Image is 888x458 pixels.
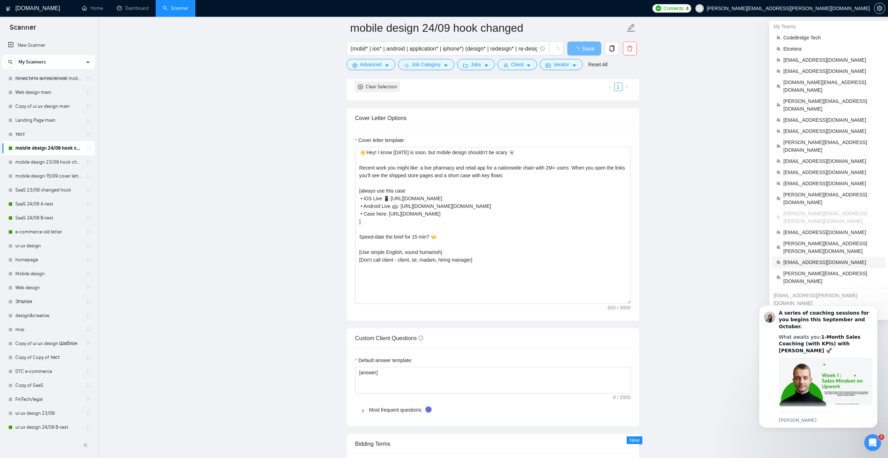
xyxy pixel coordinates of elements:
[776,84,781,88] span: team
[776,69,781,73] span: team
[776,159,781,163] span: team
[15,420,82,434] a: ui ux design 24/09 B-test
[15,183,82,197] a: SaaS 23/09 changed hook
[15,113,82,127] a: Landing Page main
[86,76,91,81] span: holder
[15,141,82,155] a: mobile design 24/09 hook changed
[783,168,881,176] span: [EMAIL_ADDRESS][DOMAIN_NAME]
[4,22,42,37] span: Scanner
[86,257,91,263] span: holder
[86,355,91,360] span: holder
[404,63,409,68] span: bars
[15,392,82,406] a: FinTech/legal
[776,129,781,133] span: team
[783,56,881,64] span: [EMAIL_ADDRESS][DOMAIN_NAME]
[511,61,524,68] span: Client
[15,309,82,323] a: design&creative
[86,118,91,123] span: holder
[776,47,781,51] span: team
[360,61,382,68] span: Advanced
[355,108,631,128] div: Cover Letter Options
[86,411,91,416] span: holder
[776,103,781,107] span: team
[776,275,781,279] span: team
[546,63,551,68] span: idcard
[553,47,559,53] span: loading
[86,425,91,430] span: holder
[8,38,89,52] a: New Scanner
[398,59,454,70] button: barsJob Categorycaret-down
[86,369,91,374] span: holder
[572,63,577,68] span: caret-down
[117,5,149,11] a: dashboardDashboard
[783,240,881,255] span: [PERSON_NAME][EMAIL_ADDRESS][PERSON_NAME][DOMAIN_NAME]
[879,434,884,440] span: 2
[769,290,888,309] div: nazar.levchuk@gigradar.io
[588,61,607,68] a: Reset All
[614,83,622,91] li: 1
[15,337,82,351] a: Copy of ui ux design Шаблон
[355,402,631,418] div: Most frequent questions:
[418,336,423,340] span: info-circle
[874,6,885,11] a: setting
[443,63,448,68] span: caret-down
[776,144,781,148] span: team
[776,181,781,186] span: team
[783,45,881,53] span: Etcetera
[15,169,82,183] a: mobile design 15/09 cover letter another first part
[606,83,614,91] li: Previous Page
[82,5,103,11] a: homeHome
[553,61,569,68] span: Vendor
[86,159,91,165] span: holder
[776,230,781,234] span: team
[2,38,95,52] li: New Scanner
[783,228,881,236] span: [EMAIL_ADDRESS][DOMAIN_NAME]
[355,335,423,341] span: Custom Client Questions
[540,59,582,70] button: idcardVendorcaret-down
[86,215,91,221] span: holder
[86,229,91,235] span: holder
[15,378,82,392] a: Copy of SaaS
[355,367,631,393] textarea: Default answer template:
[874,3,885,14] button: setting
[15,225,82,239] a: e-commerce old letter
[503,63,508,68] span: user
[776,215,781,219] span: team
[605,42,619,55] button: copy
[656,6,661,11] img: upwork-logo.png
[776,58,781,62] span: team
[664,5,685,12] span: Connects:
[86,187,91,193] span: holder
[15,267,82,281] a: Mobile design
[783,180,881,187] span: [EMAIL_ADDRESS][DOMAIN_NAME]
[346,59,395,70] button: settingAdvancedcaret-down
[783,157,881,165] span: [EMAIL_ADDRESS][DOMAIN_NAME]
[86,313,91,318] span: holder
[625,85,629,89] span: right
[86,173,91,179] span: holder
[352,63,357,68] span: setting
[6,3,11,14] img: logo
[86,271,91,277] span: holder
[783,191,881,206] span: [PERSON_NAME][EMAIL_ADDRESS][DOMAIN_NAME]
[783,258,881,266] span: [EMAIL_ADDRESS][DOMAIN_NAME]
[526,63,531,68] span: caret-down
[15,197,82,211] a: SaaS 24/09 A-test
[86,285,91,291] span: holder
[15,253,82,267] a: homepage
[351,44,537,53] input: Search Freelance Jobs...
[355,356,412,364] label: Default answer template:
[498,59,537,70] button: userClientcaret-down
[15,365,82,378] a: DTC e-commerce
[776,260,781,264] span: team
[783,127,881,135] span: [EMAIL_ADDRESS][DOMAIN_NAME]
[776,170,781,174] span: team
[606,83,614,91] button: left
[605,45,619,52] span: copy
[86,383,91,388] span: holder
